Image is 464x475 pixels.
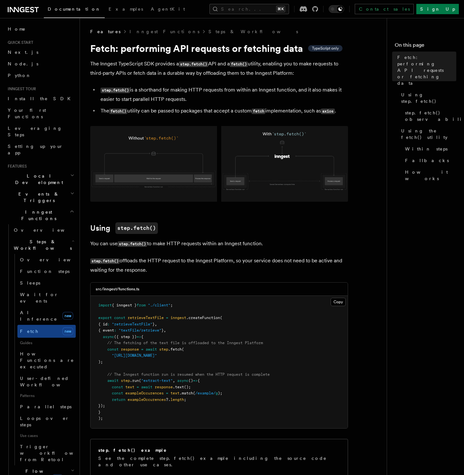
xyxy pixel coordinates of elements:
[44,2,105,18] a: Documentation
[5,173,70,186] span: Local Development
[98,315,112,320] span: export
[20,351,74,369] span: How Functions are executed
[402,155,456,166] a: Fallbacks
[11,238,72,251] span: Steps & Workflows
[20,329,39,334] span: Fetch
[121,378,130,383] span: step
[130,28,199,35] a: Inngest Functions
[188,378,193,383] span: ()
[8,108,46,119] span: Your first Functions
[139,378,141,383] span: (
[20,444,91,462] span: Trigger workflows from Retool
[109,6,143,12] span: Examples
[11,236,76,254] button: Steps & Workflows
[107,341,263,345] span: // The fetching of the text file is offloaded to the Inngest Platform
[184,397,186,402] span: ;
[11,224,76,236] a: Overview
[107,372,270,377] span: // The Inngest function run is resumed when the HTTP request is complete
[198,378,200,383] span: {
[112,385,123,389] span: const
[5,141,76,159] a: Setting up your app
[17,307,76,325] a: AI Inferencenew
[141,378,173,383] span: "extract-text"
[107,322,110,326] span: :
[128,315,164,320] span: retrieveTextFile
[8,61,38,66] span: Node.js
[11,254,76,465] div: Steps & Workflows
[8,126,62,137] span: Leveraging Steps
[20,292,58,304] span: Wait for events
[405,157,449,164] span: Fallbacks
[20,404,72,409] span: Parallel steps
[109,109,127,114] code: fetch()
[17,325,76,338] a: Fetchnew
[17,391,76,401] span: Patterns
[5,23,76,35] a: Home
[20,269,70,274] span: Function steps
[17,254,76,266] a: Overview
[5,188,76,206] button: Events & Triggers
[329,5,344,13] button: Toggle dark mode
[17,338,76,348] span: Guides
[5,164,27,169] span: Features
[193,391,195,395] span: (
[182,347,184,352] span: (
[5,206,76,224] button: Inngest Functions
[121,347,139,352] span: response
[331,298,346,306] button: Copy
[321,109,334,114] code: axios
[137,385,139,389] span: =
[166,397,170,402] span: ?.
[99,106,348,116] li: The utility can be passed to packages that accept a custom implementation, such as .
[90,222,158,234] a: Usingstep.fetch()
[155,322,157,326] span: ,
[220,315,222,320] span: (
[114,328,116,333] span: :
[177,378,188,383] span: async
[112,303,137,307] span: { inngest }
[395,41,456,52] h4: On this page
[173,385,184,389] span: .text
[20,280,40,286] span: Sleeps
[147,2,189,17] a: AgentKit
[399,125,456,143] a: Using the fetch() utility
[125,391,164,395] span: exampleOccurences
[8,50,38,55] span: Next.js
[399,89,456,107] a: Using step.fetch()
[5,70,76,81] a: Python
[216,391,218,395] span: g
[164,328,166,333] span: ,
[395,52,456,89] a: Fetch: performing API requests or fetching data
[63,312,73,320] span: new
[405,146,448,152] span: Within steps
[161,328,164,333] span: }
[90,256,348,275] p: offloads the HTTP request to the Inngest Platform, so your service does not need to be active and...
[98,322,107,326] span: { id
[17,431,76,441] span: Use cases
[114,334,137,339] span: ({ step })
[48,6,101,12] span: Documentation
[148,303,170,307] span: "./client"
[5,58,76,70] a: Node.js
[20,416,69,427] span: Loops over steps
[5,104,76,122] a: Your first Functions
[103,334,114,339] span: async
[159,347,168,352] span: step
[179,391,193,395] span: .match
[5,40,33,45] span: Quick start
[114,315,125,320] span: const
[112,397,125,402] span: return
[168,347,182,352] span: .fetch
[5,209,70,222] span: Inngest Functions
[355,4,414,14] a: Contact sales
[128,397,166,402] span: exampleOccurences
[112,391,123,395] span: const
[5,170,76,188] button: Local Development
[17,441,76,465] a: Trigger workflows from Retool
[112,322,152,326] span: "retrieveTextFile"
[63,327,73,335] span: new
[276,6,285,12] kbd: ⌘K
[99,85,348,104] li: is a shorthand for making HTTP requests from within an Inngest function, and it also makes it eas...
[208,28,298,35] a: Steps & Workflows
[173,378,175,383] span: ,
